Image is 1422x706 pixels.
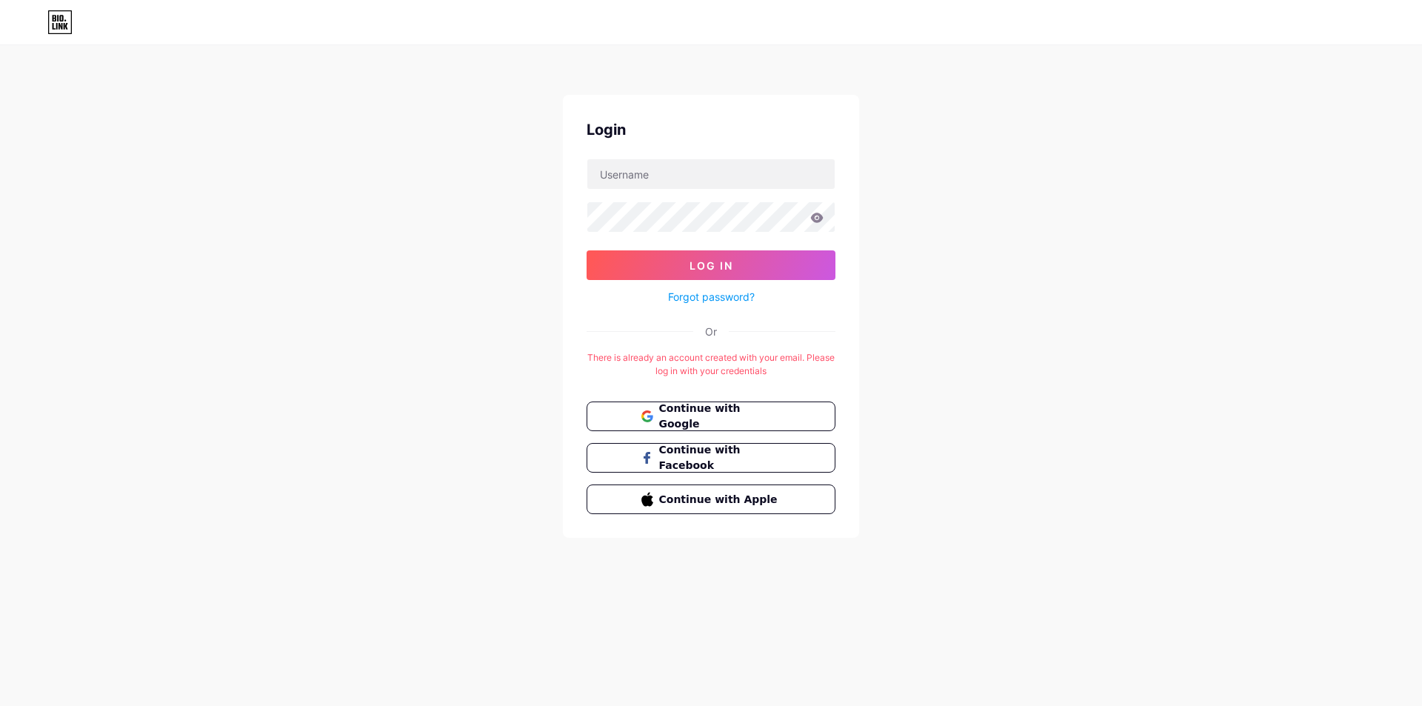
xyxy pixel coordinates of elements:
div: Login [587,119,835,141]
span: Continue with Google [659,401,781,432]
a: Forgot password? [668,289,755,304]
span: Log In [690,259,733,272]
div: Or [705,324,717,339]
span: Continue with Apple [659,492,781,507]
button: Continue with Google [587,402,835,431]
span: Continue with Facebook [659,442,781,473]
button: Log In [587,250,835,280]
button: Continue with Apple [587,484,835,514]
input: Username [587,159,835,189]
div: There is already an account created with your email. Please log in with your credentials [587,351,835,378]
button: Continue with Facebook [587,443,835,473]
